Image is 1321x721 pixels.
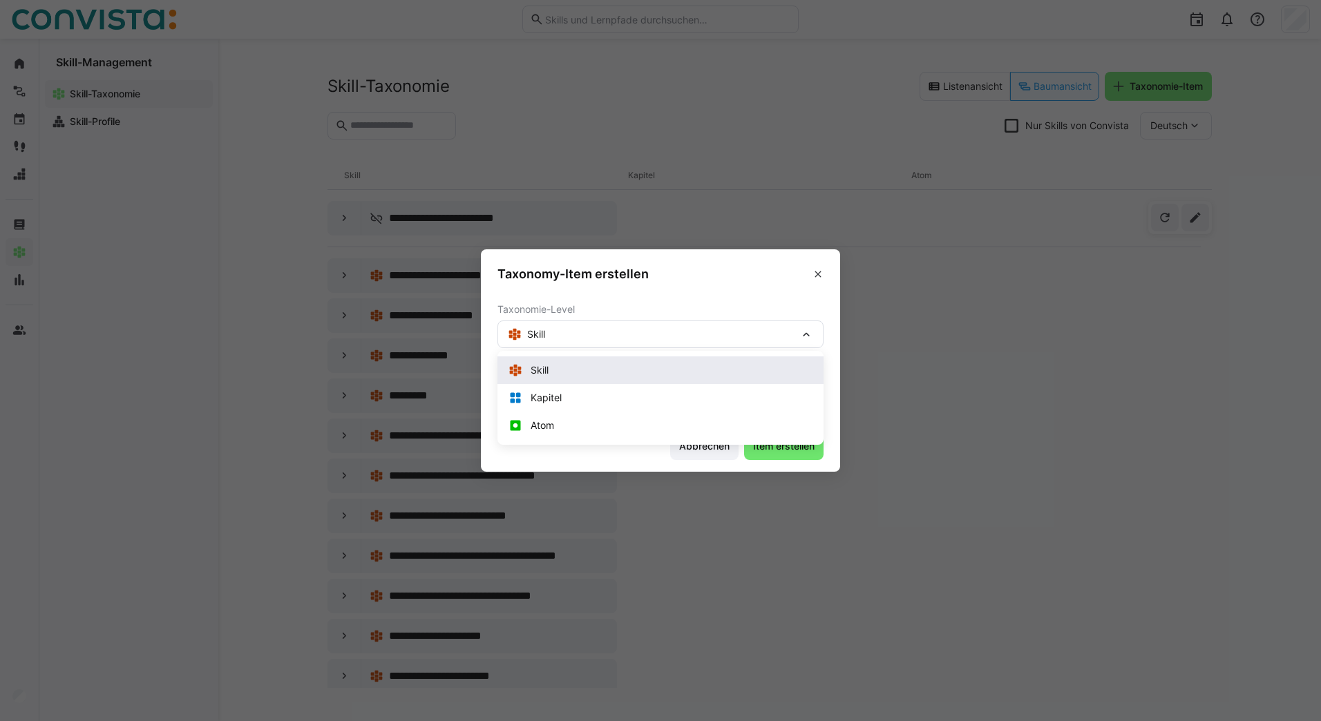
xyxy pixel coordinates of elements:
[525,391,562,405] span: Kapitel
[525,419,554,432] span: Atom
[522,327,545,341] span: Skill
[497,304,575,315] span: Taxonomie-Level
[497,266,649,282] h3: Taxonomy-Item erstellen
[525,363,549,377] span: Skill
[677,439,732,453] span: Abbrechen
[670,432,739,460] button: Abbrechen
[751,439,817,453] span: Item erstellen
[744,432,824,460] button: Item erstellen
